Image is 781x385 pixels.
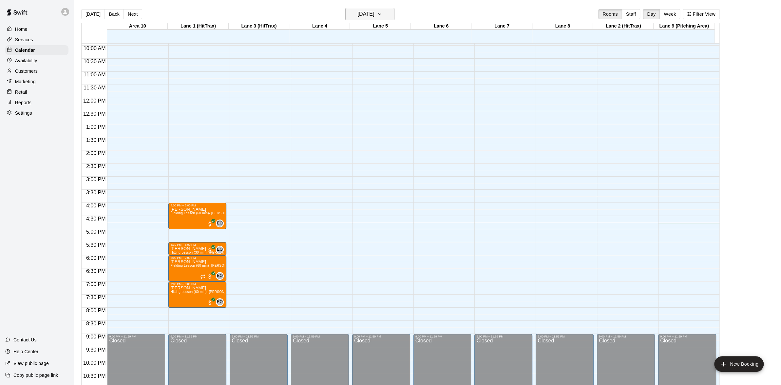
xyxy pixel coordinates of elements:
[170,264,239,267] span: Fielding Lesson (60 min)- [PERSON_NAME]
[13,360,49,367] p: View public page
[714,356,764,372] button: add
[357,10,374,19] h6: [DATE]
[207,221,213,227] span: All customers have paid
[217,246,223,253] span: EO
[168,281,226,308] div: 7:00 PM – 8:00 PM: Mason Miller
[5,24,68,34] a: Home
[85,308,107,313] span: 8:00 PM
[170,290,237,294] span: Hitting Lesson (60 min)- [PERSON_NAME]
[683,9,719,19] button: Filter View
[168,242,226,255] div: 5:30 PM – 6:00 PM: Wyatt Williams
[599,335,653,338] div: 9:00 PM – 11:59 PM
[15,47,35,53] p: Calendar
[219,298,224,306] span: Eric Opelski
[82,360,107,366] span: 10:00 PM
[5,98,68,107] a: Reports
[5,35,68,45] a: Services
[471,23,532,29] div: Lane 7
[345,8,394,20] button: [DATE]
[13,348,38,355] p: Help Center
[82,373,107,379] span: 10:30 PM
[219,246,224,254] span: Eric Opelski
[654,23,714,29] div: Lane 9 (Pitching Area)
[85,255,107,261] span: 6:00 PM
[15,36,33,43] p: Services
[81,9,105,19] button: [DATE]
[168,203,226,229] div: 4:00 PM – 5:00 PM: Sutton Reid
[216,272,224,280] div: Eric Opelski
[200,274,205,279] span: Recurring event
[109,335,163,338] div: 9:00 PM – 11:59 PM
[170,251,237,254] span: Hitting Lesson (30 min)- [PERSON_NAME]
[350,23,410,29] div: Lane 5
[85,229,107,235] span: 5:00 PM
[170,204,224,207] div: 4:00 PM – 5:00 PM
[85,164,107,169] span: 2:30 PM
[598,9,622,19] button: Rooms
[532,23,593,29] div: Lane 8
[85,124,107,130] span: 1:00 PM
[85,203,107,208] span: 4:00 PM
[15,78,36,85] p: Marketing
[170,256,224,260] div: 6:00 PM – 7:00 PM
[289,23,350,29] div: Lane 4
[660,335,714,338] div: 9:00 PM – 11:59 PM
[168,23,228,29] div: Lane 1 (HitTrax)
[170,282,224,286] div: 7:00 PM – 8:00 PM
[219,220,224,227] span: Eric Opelski
[107,23,168,29] div: Area 10
[85,190,107,195] span: 3:30 PM
[217,299,223,305] span: EO
[15,26,28,32] p: Home
[15,110,32,116] p: Settings
[5,66,68,76] a: Customers
[168,255,226,281] div: 6:00 PM – 7:00 PM: Kylee Volosin
[232,335,286,338] div: 9:00 PM – 11:59 PM
[622,9,640,19] button: Staff
[5,45,68,55] a: Calendar
[415,335,469,338] div: 9:00 PM – 11:59 PM
[82,72,107,77] span: 11:00 AM
[85,281,107,287] span: 7:00 PM
[411,23,471,29] div: Lane 6
[85,295,107,300] span: 7:30 PM
[207,247,213,254] span: All customers have paid
[5,87,68,97] a: Retail
[170,243,224,246] div: 5:30 PM – 6:00 PM
[82,98,107,104] span: 12:00 PM
[5,77,68,87] a: Marketing
[216,246,224,254] div: Eric Opelski
[5,56,68,66] a: Availability
[82,59,107,64] span: 10:30 AM
[85,177,107,182] span: 3:00 PM
[15,68,38,74] p: Customers
[15,89,27,95] p: Retail
[170,335,224,338] div: 9:00 PM – 11:59 PM
[170,211,239,215] span: Fielding Lesson (60 min)- [PERSON_NAME]
[229,23,289,29] div: Lane 3 (HitTrax)
[85,242,107,248] span: 5:30 PM
[85,268,107,274] span: 6:30 PM
[82,111,107,117] span: 12:30 PM
[82,46,107,51] span: 10:00 AM
[217,273,223,279] span: EO
[219,272,224,280] span: Eric Opelski
[5,108,68,118] a: Settings
[85,334,107,339] span: 9:00 PM
[593,23,654,29] div: Lane 2 (HitTrax)
[293,335,347,338] div: 9:00 PM – 11:59 PM
[15,57,37,64] p: Availability
[85,321,107,326] span: 8:30 PM
[124,9,142,19] button: Next
[15,99,31,106] p: Reports
[13,372,58,378] p: Copy public page link
[85,347,107,353] span: 9:30 PM
[105,9,124,19] button: Back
